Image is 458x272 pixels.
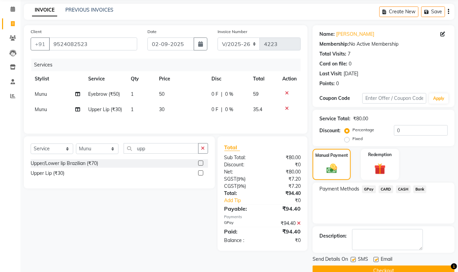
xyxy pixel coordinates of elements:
[219,205,263,213] div: Payable:
[263,183,306,190] div: ₹7.20
[362,185,376,193] span: GPay
[224,183,237,189] span: CGST
[31,29,42,35] label: Client
[263,161,306,168] div: ₹0
[31,37,50,50] button: +91
[319,127,341,134] div: Discount:
[348,50,350,58] div: 7
[353,115,368,122] div: ₹80.00
[221,106,222,113] span: |
[249,71,278,87] th: Total
[413,185,427,193] span: Bank
[429,93,448,104] button: Apply
[362,93,426,104] input: Enter Offer / Coupon Code
[319,185,359,193] span: Payment Methods
[319,80,335,87] div: Points:
[219,197,270,204] a: Add Tip
[219,168,263,176] div: Net:
[323,163,341,175] img: _cash.svg
[221,91,222,98] span: |
[31,71,84,87] th: Stylist
[319,41,448,48] div: No Active Membership
[313,256,348,264] span: Send Details On
[219,237,263,244] div: Balance :
[263,190,306,197] div: ₹94.40
[219,154,263,161] div: Sub Total:
[65,7,113,13] a: PREVIOUS INVOICES
[219,183,263,190] div: ( )
[319,70,342,77] div: Last Visit:
[358,256,368,264] span: SMS
[421,6,445,17] button: Save
[127,71,155,87] th: Qty
[31,160,98,167] div: Upper/Lower lip Brazilian (₹70)
[381,256,392,264] span: Email
[219,190,263,197] div: Total:
[88,106,122,112] span: Upper Lip (₹30)
[368,152,392,158] label: Redemption
[88,91,120,97] span: Eyebrow (₹50)
[225,106,233,113] span: 0 %
[319,50,346,58] div: Total Visits:
[263,237,306,244] div: ₹0
[84,71,127,87] th: Service
[344,70,358,77] div: [DATE]
[31,170,64,177] div: Upper Lip (₹30)
[336,31,374,38] a: [PERSON_NAME]
[263,176,306,183] div: ₹7.20
[319,95,362,102] div: Coupon Code
[278,71,301,87] th: Action
[319,115,350,122] div: Service Total:
[159,91,164,97] span: 50
[319,232,347,240] div: Description:
[349,60,351,67] div: 0
[315,152,348,158] label: Manual Payment
[263,154,306,161] div: ₹80.00
[238,176,244,182] span: 9%
[32,4,57,16] a: INVOICE
[336,80,339,87] div: 0
[224,214,301,220] div: Payments
[147,29,157,35] label: Date
[218,29,247,35] label: Invoice Number
[131,106,133,112] span: 1
[35,91,47,97] span: Munu
[219,161,263,168] div: Discount:
[270,197,306,204] div: ₹0
[319,60,347,67] div: Card on file:
[352,136,363,142] label: Fixed
[396,185,411,193] span: CASH
[124,143,199,154] input: Search or Scan
[211,91,218,98] span: 0 F
[263,205,306,213] div: ₹94.40
[219,227,263,236] div: Paid:
[263,227,306,236] div: ₹94.40
[225,91,233,98] span: 0 %
[238,183,245,189] span: 9%
[49,37,137,50] input: Search by Name/Mobile/Email/Code
[31,59,306,71] div: Services
[263,168,306,176] div: ₹80.00
[207,71,249,87] th: Disc
[219,220,263,227] div: GPay
[211,106,218,113] span: 0 F
[319,31,335,38] div: Name:
[35,106,47,112] span: Munu
[379,6,418,17] button: Create New
[159,106,164,112] span: 30
[131,91,133,97] span: 1
[219,176,263,183] div: ( )
[371,162,389,176] img: _gift.svg
[352,127,374,133] label: Percentage
[224,144,240,151] span: Total
[319,41,349,48] div: Membership:
[379,185,393,193] span: CARD
[155,71,207,87] th: Price
[224,176,237,182] span: SGST
[253,91,258,97] span: 59
[263,220,306,227] div: ₹94.40
[253,106,262,112] span: 35.4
